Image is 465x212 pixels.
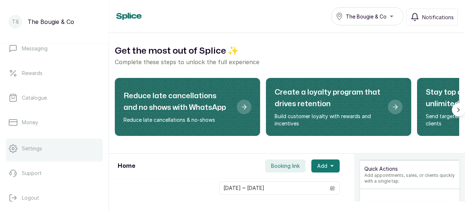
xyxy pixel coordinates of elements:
[22,70,43,77] p: Rewards
[266,78,411,136] div: Create a loyalty program that drives retention
[22,170,42,177] p: Support
[6,63,103,83] a: Rewards
[28,17,74,26] p: The Bougie & Co
[422,13,454,21] span: Notifications
[115,45,459,58] h2: Get the most out of Splice ✨
[6,88,103,108] a: Catalogue
[346,13,387,20] span: The Bougie & Co
[22,145,42,152] p: Settings
[22,119,38,126] p: Money
[364,172,455,184] p: Add appointments, sales, or clients quickly with a single tap.
[115,58,459,66] p: Complete these steps to unlock the full experience
[331,7,404,25] button: The Bougie & Co
[6,163,103,183] a: Support
[271,162,300,170] span: Booking link
[265,159,306,172] button: Booking link
[6,188,103,208] button: Logout
[330,186,335,191] svg: calendar
[22,45,48,52] p: Messaging
[219,182,325,194] input: Select date
[275,87,382,110] h2: Create a loyalty program that drives retention
[6,38,103,59] a: Messaging
[407,9,458,25] button: Notifications
[364,165,455,172] p: Quick Actions
[22,94,47,101] p: Catalogue
[6,138,103,159] a: Settings
[317,162,327,170] span: Add
[22,194,39,201] p: Logout
[275,113,382,127] p: Build customer loyalty with rewards and incentives
[115,78,260,136] div: Reduce late cancellations and no shows with WhatsApp
[124,90,231,113] h2: Reduce late cancellations and no shows with WhatsApp
[118,162,135,170] h1: Home
[12,18,19,25] p: T&
[124,116,231,124] p: Reduce late cancellations & no-shows
[6,112,103,133] a: Money
[311,159,340,172] button: Add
